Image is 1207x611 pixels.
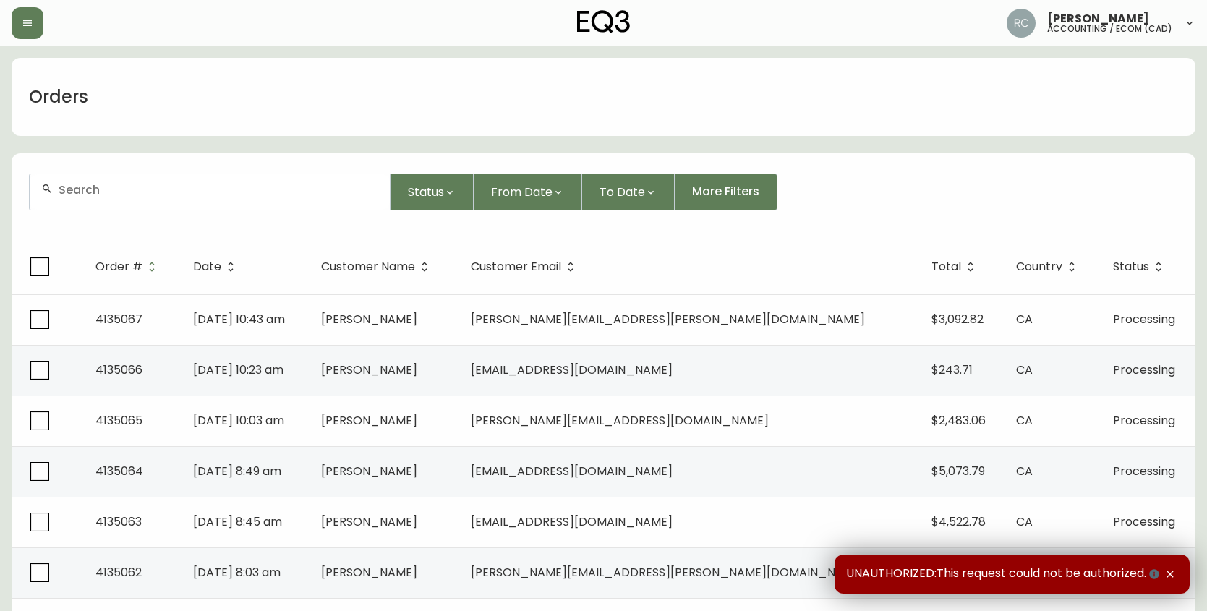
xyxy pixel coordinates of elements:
[193,564,281,581] span: [DATE] 8:03 am
[193,362,283,378] span: [DATE] 10:23 am
[95,463,143,479] span: 4135064
[193,463,281,479] span: [DATE] 8:49 am
[193,513,282,530] span: [DATE] 8:45 am
[1016,311,1033,328] span: CA
[931,412,986,429] span: $2,483.06
[29,85,88,109] h1: Orders
[931,262,961,271] span: Total
[931,463,985,479] span: $5,073.79
[193,260,240,273] span: Date
[471,311,865,328] span: [PERSON_NAME][EMAIL_ADDRESS][PERSON_NAME][DOMAIN_NAME]
[931,260,980,273] span: Total
[193,262,221,271] span: Date
[931,513,986,530] span: $4,522.78
[1016,412,1033,429] span: CA
[193,311,285,328] span: [DATE] 10:43 am
[1113,260,1168,273] span: Status
[321,513,417,530] span: [PERSON_NAME]
[1016,262,1062,271] span: Country
[1113,463,1175,479] span: Processing
[675,174,777,210] button: More Filters
[59,183,378,197] input: Search
[1016,513,1033,530] span: CA
[1016,260,1081,273] span: Country
[95,260,161,273] span: Order #
[600,183,645,201] span: To Date
[408,183,444,201] span: Status
[391,174,474,210] button: Status
[321,362,417,378] span: [PERSON_NAME]
[582,174,675,210] button: To Date
[1113,311,1175,328] span: Processing
[471,260,580,273] span: Customer Email
[474,174,582,210] button: From Date
[1007,9,1036,38] img: f4ba4e02bd060be8f1386e3ca455bd0e
[321,412,417,429] span: [PERSON_NAME]
[1047,13,1149,25] span: [PERSON_NAME]
[1113,262,1149,271] span: Status
[471,412,769,429] span: [PERSON_NAME][EMAIL_ADDRESS][DOMAIN_NAME]
[321,311,417,328] span: [PERSON_NAME]
[321,463,417,479] span: [PERSON_NAME]
[491,183,553,201] span: From Date
[846,566,1162,582] span: UNAUTHORIZED:This request could not be authorized.
[95,412,142,429] span: 4135065
[321,564,417,581] span: [PERSON_NAME]
[692,184,759,200] span: More Filters
[1047,25,1172,33] h5: accounting / ecom (cad)
[931,311,984,328] span: $3,092.82
[1016,362,1033,378] span: CA
[931,362,973,378] span: $243.71
[1113,513,1175,530] span: Processing
[95,513,142,530] span: 4135063
[471,362,673,378] span: [EMAIL_ADDRESS][DOMAIN_NAME]
[95,311,142,328] span: 4135067
[95,362,142,378] span: 4135066
[321,262,415,271] span: Customer Name
[471,564,865,581] span: [PERSON_NAME][EMAIL_ADDRESS][PERSON_NAME][DOMAIN_NAME]
[471,262,561,271] span: Customer Email
[1113,362,1175,378] span: Processing
[471,513,673,530] span: [EMAIL_ADDRESS][DOMAIN_NAME]
[95,564,142,581] span: 4135062
[1016,463,1033,479] span: CA
[1113,412,1175,429] span: Processing
[193,412,284,429] span: [DATE] 10:03 am
[95,262,142,271] span: Order #
[577,10,631,33] img: logo
[471,463,673,479] span: [EMAIL_ADDRESS][DOMAIN_NAME]
[321,260,434,273] span: Customer Name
